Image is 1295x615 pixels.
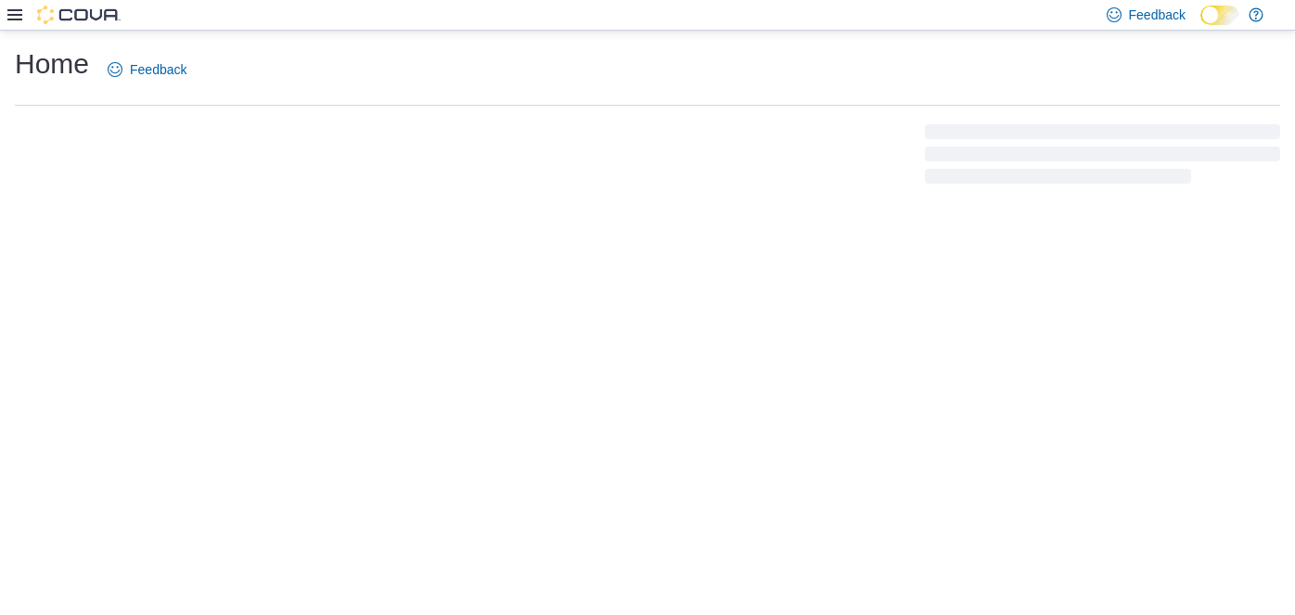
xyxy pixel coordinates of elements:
[37,6,121,24] img: Cova
[1200,25,1201,26] span: Dark Mode
[1200,6,1239,25] input: Dark Mode
[100,51,194,88] a: Feedback
[130,60,186,79] span: Feedback
[925,128,1280,187] span: Loading
[1129,6,1186,24] span: Feedback
[15,45,89,83] h1: Home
